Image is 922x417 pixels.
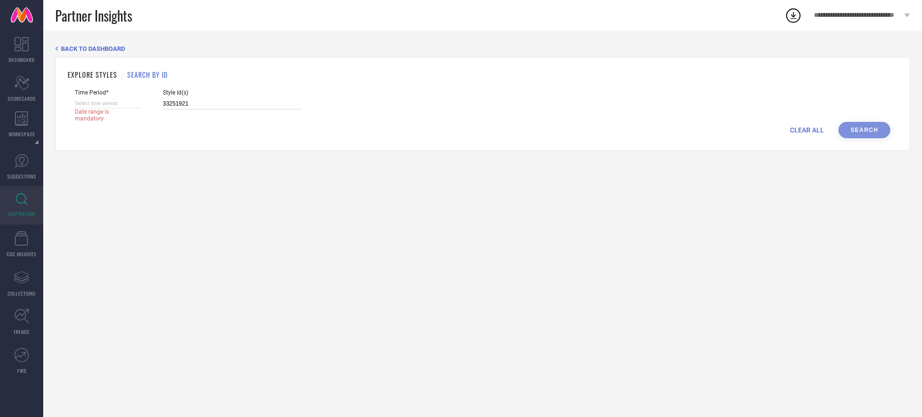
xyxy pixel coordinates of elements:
[785,7,802,24] div: Open download list
[8,210,35,217] span: INSPIRATION
[9,56,35,63] span: DASHBOARD
[75,98,141,108] input: Select time period
[7,250,36,258] span: CDC INSIGHTS
[75,89,141,96] span: Time Period*
[790,126,824,134] span: CLEAR ALL
[75,108,133,122] span: Date range is mandatory
[8,290,36,297] span: COLLECTIONS
[55,45,910,52] div: Back TO Dashboard
[163,89,302,96] span: Style Id(s)
[13,328,30,335] span: TRENDS
[61,45,125,52] span: BACK TO DASHBOARD
[7,173,36,180] span: SUGGESTIONS
[68,70,117,80] h1: EXPLORE STYLES
[17,367,26,374] span: FWD
[9,131,35,138] span: WORKSPACE
[8,95,36,102] span: SCORECARDS
[163,98,302,109] input: Enter comma separated style ids e.g. 12345, 67890
[127,70,168,80] h1: SEARCH BY ID
[55,6,132,25] span: Partner Insights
